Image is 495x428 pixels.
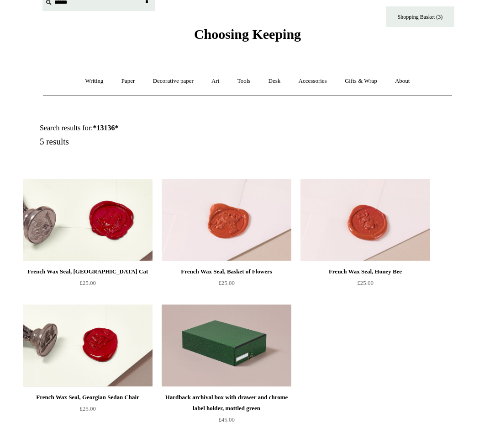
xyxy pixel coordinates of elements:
[23,179,153,261] a: French Wax Seal, Cheshire Cat French Wax Seal, Cheshire Cat
[260,69,289,93] a: Desk
[40,137,258,147] h5: 5 results
[194,27,301,42] span: Choosing Keeping
[203,69,227,93] a: Art
[194,34,301,40] a: Choosing Keeping
[23,305,153,387] img: French Wax Seal, Georgian Sedan Chair
[162,305,291,387] a: Hardback archival box with drawer and chrome label holder, mottled green Hardback archival box wi...
[300,179,430,261] img: French Wax Seal, Honey Bee
[218,416,235,423] span: £45.00
[162,179,291,261] a: French Wax Seal, Basket of Flowers French Wax Seal, Basket of Flowers
[113,69,143,93] a: Paper
[162,179,291,261] img: French Wax Seal, Basket of Flowers
[23,305,153,387] a: French Wax Seal, Georgian Sedan Chair French Wax Seal, Georgian Sedan Chair
[290,69,335,93] a: Accessories
[77,69,112,93] a: Writing
[162,266,291,304] a: French Wax Seal, Basket of Flowers £25.00
[79,405,96,412] span: £25.00
[229,69,259,93] a: Tools
[218,279,235,286] span: £25.00
[300,266,430,304] a: French Wax Seal, Honey Bee £25.00
[386,6,454,27] a: Shopping Basket (3)
[23,266,153,304] a: French Wax Seal, [GEOGRAPHIC_DATA] Cat £25.00
[387,69,418,93] a: About
[357,279,374,286] span: £25.00
[79,279,96,286] span: £25.00
[337,69,385,93] a: Gifts & Wrap
[164,392,289,414] div: Hardback archival box with drawer and chrome label holder, mottled green
[145,69,202,93] a: Decorative paper
[25,392,150,403] div: French Wax Seal, Georgian Sedan Chair
[164,266,289,277] div: French Wax Seal, Basket of Flowers
[25,266,150,277] div: French Wax Seal, [GEOGRAPHIC_DATA] Cat
[23,179,153,261] img: French Wax Seal, Cheshire Cat
[300,179,430,261] a: French Wax Seal, Honey Bee French Wax Seal, Honey Bee
[303,266,428,277] div: French Wax Seal, Honey Bee
[162,305,291,387] img: Hardback archival box with drawer and chrome label holder, mottled green
[40,123,258,132] h1: Search results for:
